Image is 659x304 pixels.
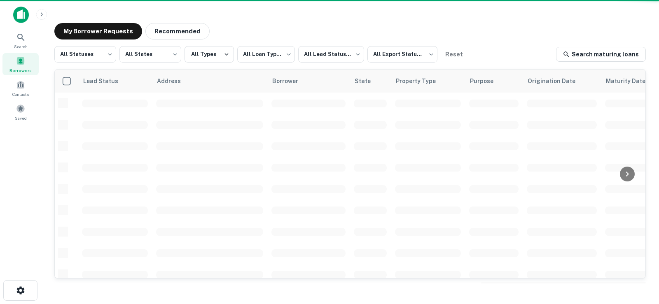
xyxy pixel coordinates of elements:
div: All Statuses [54,44,116,65]
a: Borrowers [2,53,39,75]
div: All Export Statuses [367,44,437,65]
span: State [355,76,381,86]
a: Contacts [2,77,39,99]
button: Reset [441,46,467,63]
span: Origination Date [528,76,586,86]
span: Saved [15,115,27,121]
div: Maturity dates displayed may be estimated. Please contact the lender for the most accurate maturi... [606,77,654,86]
button: Recommended [145,23,210,39]
th: Address [152,70,267,93]
th: Property Type [391,70,465,93]
span: Borrower [272,76,309,86]
button: All Types [185,46,234,63]
h6: Maturity Date [606,77,645,86]
div: All Lead Statuses [298,44,364,65]
img: capitalize-icon.png [13,7,29,23]
span: Property Type [396,76,446,86]
span: Purpose [470,76,504,86]
a: Search [2,29,39,51]
button: My Borrower Requests [54,23,142,39]
th: State [350,70,391,93]
a: Saved [2,101,39,123]
th: Purpose [465,70,523,93]
div: All Loan Types [237,44,295,65]
span: Search [14,43,28,50]
span: Lead Status [83,76,129,86]
span: Contacts [12,91,29,97]
iframe: Chat Widget [618,238,659,278]
div: All States [119,44,181,65]
a: Search maturing loans [556,47,646,62]
th: Borrower [267,70,350,93]
th: Origination Date [523,70,601,93]
span: Address [157,76,192,86]
th: Lead Status [78,70,152,93]
span: Borrowers [9,67,32,74]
